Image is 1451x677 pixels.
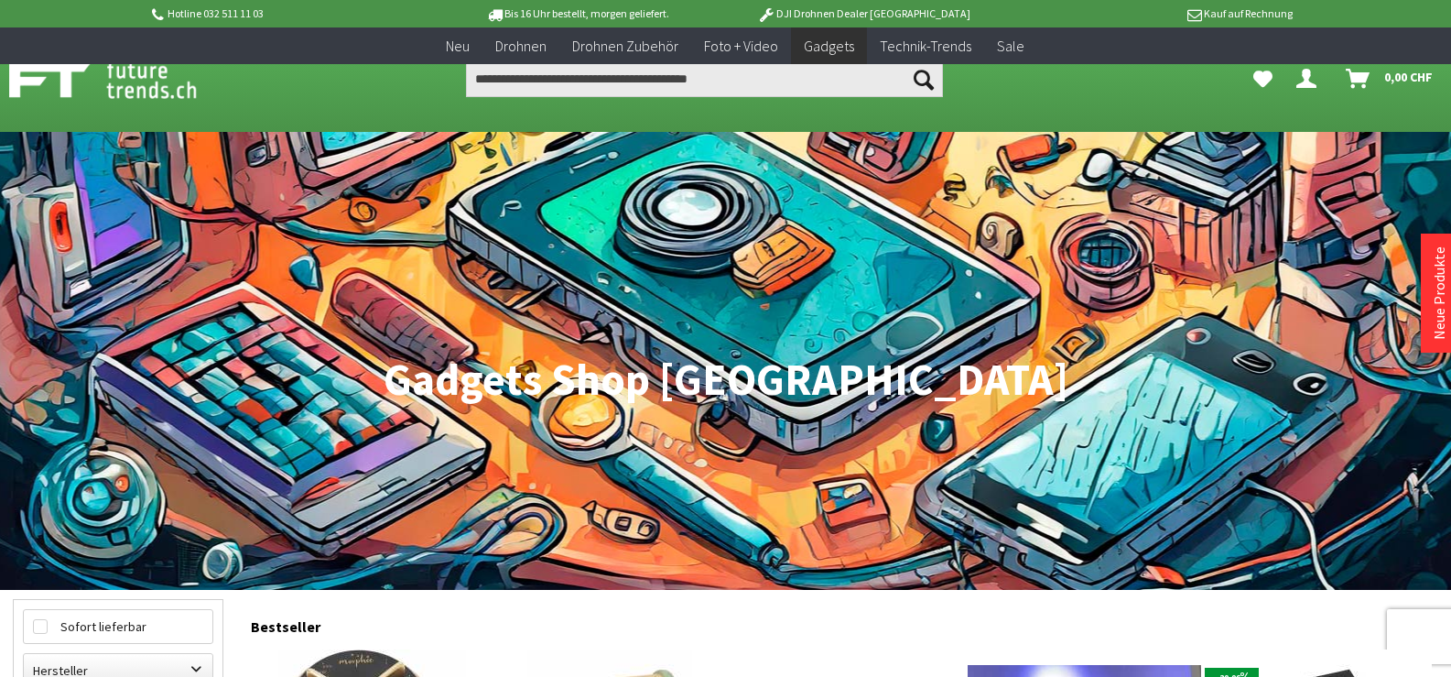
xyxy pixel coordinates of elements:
label: Sofort lieferbar [24,610,212,643]
a: Dein Konto [1289,60,1331,97]
a: Sale [984,27,1037,65]
input: Produkt, Marke, Kategorie, EAN, Artikelnummer… [466,60,943,97]
a: Warenkorb [1338,60,1442,97]
span: Drohnen [495,37,547,55]
a: Drohnen Zubehör [559,27,691,65]
p: Hotline 032 511 11 03 [149,3,435,25]
a: Meine Favoriten [1244,60,1282,97]
a: Technik-Trends [867,27,984,65]
div: Bestseller [251,599,1438,645]
a: Foto + Video [691,27,791,65]
button: Suchen [904,60,943,97]
p: Kauf auf Rechnung [1007,3,1293,25]
p: DJI Drohnen Dealer [GEOGRAPHIC_DATA] [720,3,1006,25]
span: 0,00 CHF [1384,62,1433,92]
a: Neue Produkte [1430,246,1448,340]
span: Sale [997,37,1024,55]
img: Shop Futuretrends - zur Startseite wechseln [9,57,237,103]
span: Technik-Trends [880,37,971,55]
h1: Gadgets Shop [GEOGRAPHIC_DATA] [13,357,1438,403]
a: Neu [433,27,482,65]
p: Bis 16 Uhr bestellt, morgen geliefert. [435,3,720,25]
span: Foto + Video [704,37,778,55]
a: Drohnen [482,27,559,65]
span: Neu [446,37,470,55]
a: Gadgets [791,27,867,65]
span: Drohnen Zubehör [572,37,678,55]
span: Gadgets [804,37,854,55]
